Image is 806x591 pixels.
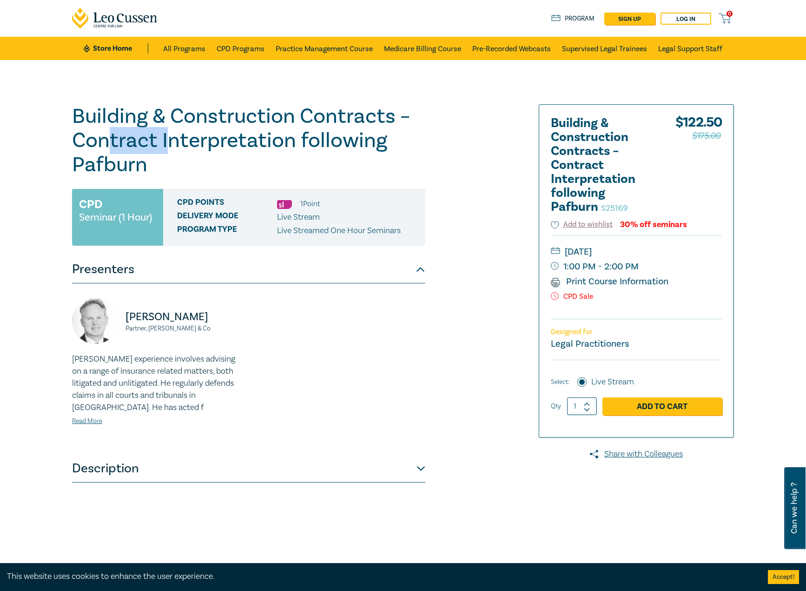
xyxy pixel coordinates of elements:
a: All Programs [163,37,205,60]
span: Can we help ? [790,473,799,544]
button: Presenters [72,255,425,283]
small: Legal Practitioners [551,338,629,350]
small: S25169 [601,203,628,214]
h1: Building & Construction Contracts – Contract Interpretation following Pafburn [72,104,425,177]
div: This website uses cookies to enhance the user experience. [7,571,754,583]
p: Live Streamed One Hour Seminars [277,225,401,237]
a: Medicare Billing Course [384,37,461,60]
a: Program [551,13,595,24]
a: Read More [72,417,102,425]
span: Select: [551,377,569,387]
span: 0 [727,11,733,17]
small: Partner, [PERSON_NAME] & Co [126,325,243,332]
p: CPD Sale [551,292,722,301]
button: Description [72,455,425,483]
a: Store Home [84,43,148,54]
img: https://s3.ap-southeast-2.amazonaws.com/leo-cussen-store-production-content/Contacts/Ross%20Donal... [72,297,119,344]
p: Designed for [551,328,722,336]
input: 1 [567,397,597,415]
a: CPD Programs [217,37,264,60]
p: [PERSON_NAME] experience involves advising on a range of insurance related matters, both litigate... [72,353,243,414]
a: sign up [604,13,655,25]
h2: Building & Construction Contracts – Contract Interpretation following Pafburn [551,116,653,214]
button: Add to wishlist [551,219,613,230]
a: Log in [661,13,711,25]
a: Print Course Information [551,275,668,288]
button: Accept cookies [768,570,799,584]
div: $ 122.50 [675,116,722,219]
label: Live Stream [591,376,634,388]
span: Program type [177,225,277,237]
a: Add to Cart [602,397,722,415]
small: Seminar (1 Hour) [79,213,152,222]
small: 1:00 PM - 2:00 PM [551,259,722,274]
h3: CPD [79,196,102,213]
span: $175.00 [692,128,720,143]
a: Practice Management Course [276,37,373,60]
span: Delivery Mode [177,211,277,223]
label: Qty [551,401,561,411]
a: Share with Colleagues [539,448,734,460]
span: CPD Points [177,198,277,210]
p: [PERSON_NAME] [126,309,243,324]
a: Pre-Recorded Webcasts [472,37,551,60]
span: Live Stream [277,212,320,222]
a: Supervised Legal Trainees [562,37,647,60]
img: Substantive Law [277,200,292,209]
a: Legal Support Staff [658,37,722,60]
small: [DATE] [551,244,722,259]
li: 1 Point [300,198,320,210]
div: 30% off seminars [620,220,687,229]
